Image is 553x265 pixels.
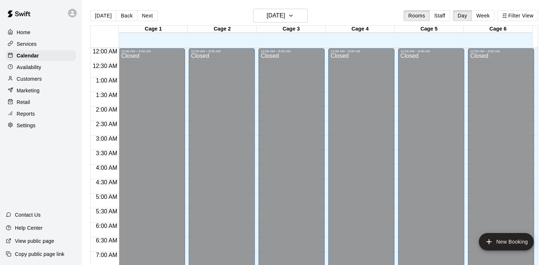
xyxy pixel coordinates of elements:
[17,40,37,48] p: Services
[94,77,119,84] span: 1:00 AM
[6,85,76,96] a: Marketing
[6,50,76,61] a: Calendar
[137,10,157,21] button: Next
[6,62,76,73] a: Availability
[257,26,326,33] div: Cage 3
[94,179,119,185] span: 4:30 AM
[17,99,30,106] p: Retail
[261,49,322,53] div: 12:00 AM – 9:00 AM
[116,10,137,21] button: Back
[17,110,35,117] p: Reports
[330,49,392,53] div: 12:00 AM – 9:00 AM
[119,26,188,33] div: Cage 1
[17,64,41,71] p: Availability
[188,26,257,33] div: Cage 2
[453,10,472,21] button: Day
[6,27,76,38] a: Home
[17,122,36,129] p: Settings
[17,87,40,94] p: Marketing
[470,49,532,53] div: 12:00 AM – 9:00 AM
[15,211,41,218] p: Contact Us
[17,29,31,36] p: Home
[94,194,119,200] span: 5:00 AM
[429,10,450,21] button: Staff
[15,237,54,245] p: View public page
[94,252,119,258] span: 7:00 AM
[17,75,42,83] p: Customers
[94,150,119,156] span: 3:30 AM
[6,120,76,131] a: Settings
[94,165,119,171] span: 4:00 AM
[400,49,462,53] div: 12:00 AM – 9:00 AM
[94,208,119,214] span: 5:30 AM
[94,121,119,127] span: 2:30 AM
[472,10,494,21] button: Week
[91,48,119,55] span: 12:00 AM
[17,52,39,59] p: Calendar
[497,10,538,21] button: Filter View
[6,108,76,119] a: Reports
[94,237,119,244] span: 6:30 AM
[267,11,285,21] h6: [DATE]
[404,10,430,21] button: Rooms
[394,26,464,33] div: Cage 5
[90,10,116,21] button: [DATE]
[94,136,119,142] span: 3:00 AM
[253,9,308,23] button: [DATE]
[15,224,43,232] p: Help Center
[479,233,534,250] button: add
[6,97,76,108] a: Retail
[91,63,119,69] span: 12:30 AM
[15,250,64,258] p: Copy public page link
[94,92,119,98] span: 1:30 AM
[94,223,119,229] span: 6:00 AM
[326,26,395,33] div: Cage 4
[6,73,76,84] a: Customers
[121,49,183,53] div: 12:00 AM – 9:00 AM
[94,107,119,113] span: 2:00 AM
[6,39,76,49] a: Services
[464,26,533,33] div: Cage 6
[191,49,253,53] div: 12:00 AM – 9:00 AM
